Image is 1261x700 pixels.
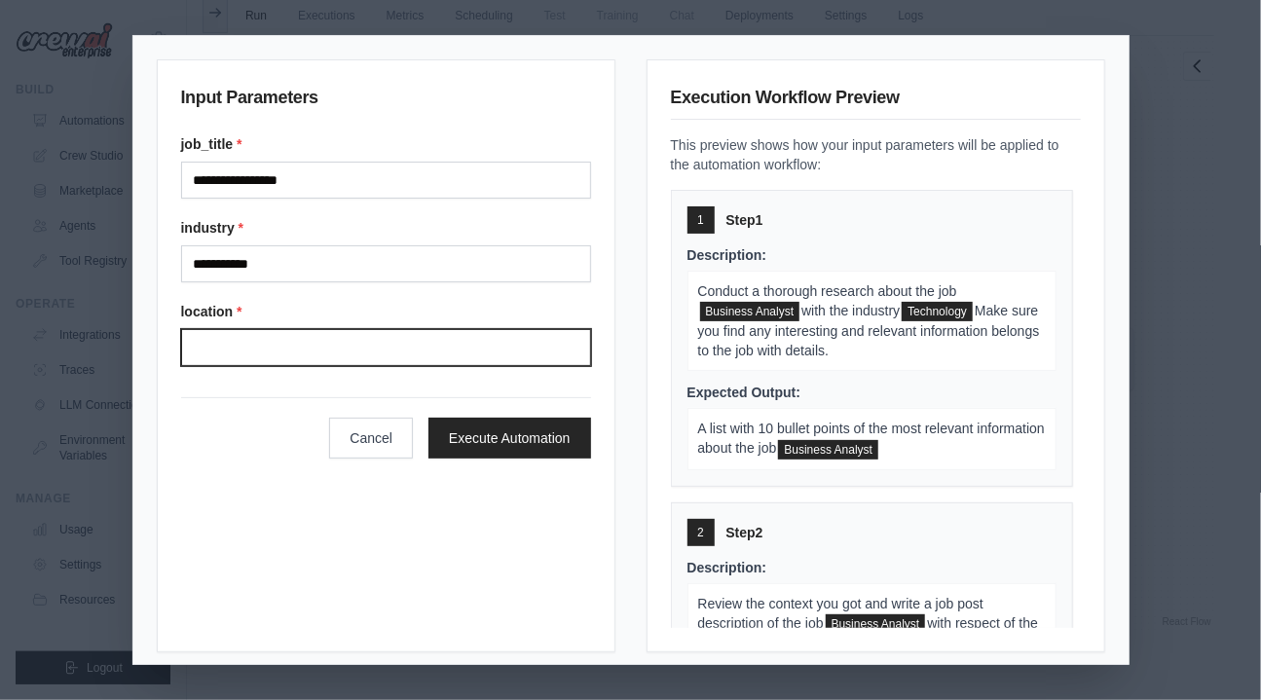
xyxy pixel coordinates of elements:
button: Cancel [329,418,413,459]
span: Step 1 [726,210,763,230]
span: 1 [697,212,704,228]
span: Review the context you got and write a job post description of the job [698,596,983,631]
span: Make sure you find any interesting and relevant information belongs to the job with details. [698,303,1040,358]
h3: Input Parameters [181,84,591,119]
span: Expected Output: [687,385,801,400]
span: job_title [700,302,800,321]
h3: Execution Workflow Preview [671,84,1081,120]
label: location [181,302,591,321]
span: A list with 10 bullet points of the most relevant information about the job [698,421,1045,456]
label: job_title [181,134,591,154]
p: This preview shows how your input parameters will be applied to the automation workflow: [671,135,1081,174]
span: industry [902,302,973,321]
span: Conduct a thorough research about the job [698,283,957,299]
label: industry [181,218,591,238]
span: job_title [826,614,926,634]
button: Execute Automation [428,418,591,459]
span: 2 [697,525,704,540]
span: Step 2 [726,523,763,542]
span: Description: [687,560,767,575]
span: with the industry [801,303,900,318]
span: job_title [778,440,878,460]
span: Description: [687,247,767,263]
iframe: Chat Widget [1164,607,1261,700]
